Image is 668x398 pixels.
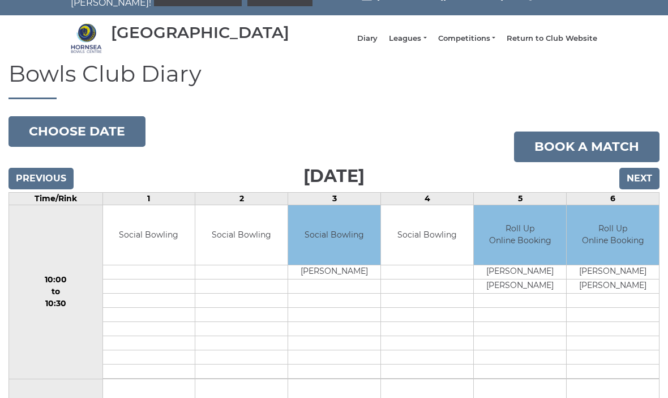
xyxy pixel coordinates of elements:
td: Social Bowling [288,205,380,265]
td: [PERSON_NAME] [474,265,566,279]
td: 5 [474,193,567,205]
a: Diary [357,33,378,44]
td: Social Bowling [195,205,288,265]
td: Social Bowling [381,205,473,265]
td: Roll Up Online Booking [567,205,659,265]
a: Return to Club Website [507,33,597,44]
a: Competitions [438,33,495,44]
td: Time/Rink [9,193,103,205]
a: Book a match [514,132,660,162]
button: Choose date [8,116,145,147]
div: [GEOGRAPHIC_DATA] [111,24,289,41]
a: Leagues [389,33,426,44]
td: [PERSON_NAME] [567,279,659,293]
td: 2 [195,193,288,205]
h1: Bowls Club Diary [8,61,660,99]
td: 4 [381,193,474,205]
td: 1 [102,193,195,205]
td: Roll Up Online Booking [474,205,566,265]
td: Social Bowling [103,205,195,265]
td: [PERSON_NAME] [288,265,380,279]
img: Hornsea Bowls Centre [71,23,102,54]
td: 6 [567,193,660,205]
td: [PERSON_NAME] [567,265,659,279]
input: Next [619,168,660,189]
td: [PERSON_NAME] [474,279,566,293]
input: Previous [8,168,74,189]
td: 10:00 to 10:30 [9,205,103,379]
td: 3 [288,193,381,205]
